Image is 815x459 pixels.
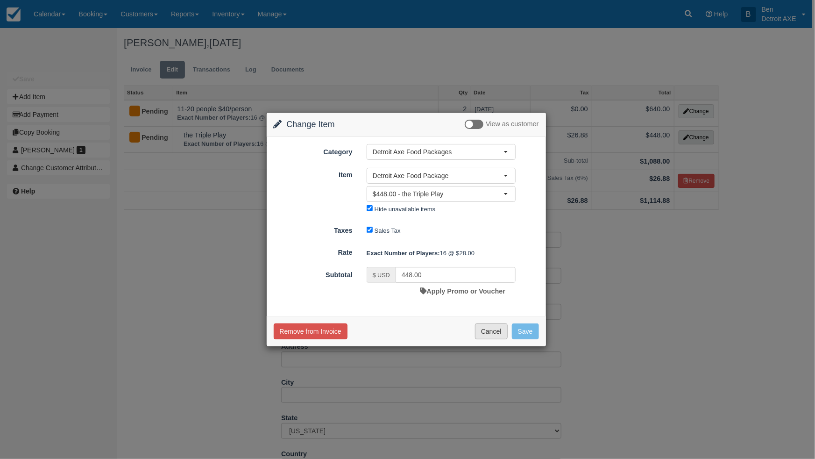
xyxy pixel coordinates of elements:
small: $ USD [373,272,390,279]
label: Hide unavailable items [375,206,435,213]
span: Detroit Axe Food Package [373,171,503,180]
label: Item [267,167,360,180]
button: Cancel [475,323,508,339]
span: $448.00 - the Triple Play [373,189,503,199]
label: Sales Tax [375,227,401,234]
span: Detroit Axe Food Packages [373,147,503,157]
strong: Exact Number of Players [367,250,440,257]
div: 16 @ $28.00 [360,245,546,261]
a: Apply Promo or Voucher [420,287,505,295]
span: Change Item [287,120,335,129]
button: $448.00 - the Triple Play [367,186,516,202]
span: View as customer [486,121,539,128]
label: Rate [267,244,360,258]
label: Category [267,144,360,157]
label: Taxes [267,222,360,236]
label: Subtotal [267,267,360,280]
button: Detroit Axe Food Packages [367,144,516,160]
button: Detroit Axe Food Package [367,168,516,184]
button: Remove from Invoice [274,323,347,339]
button: Save [512,323,539,339]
